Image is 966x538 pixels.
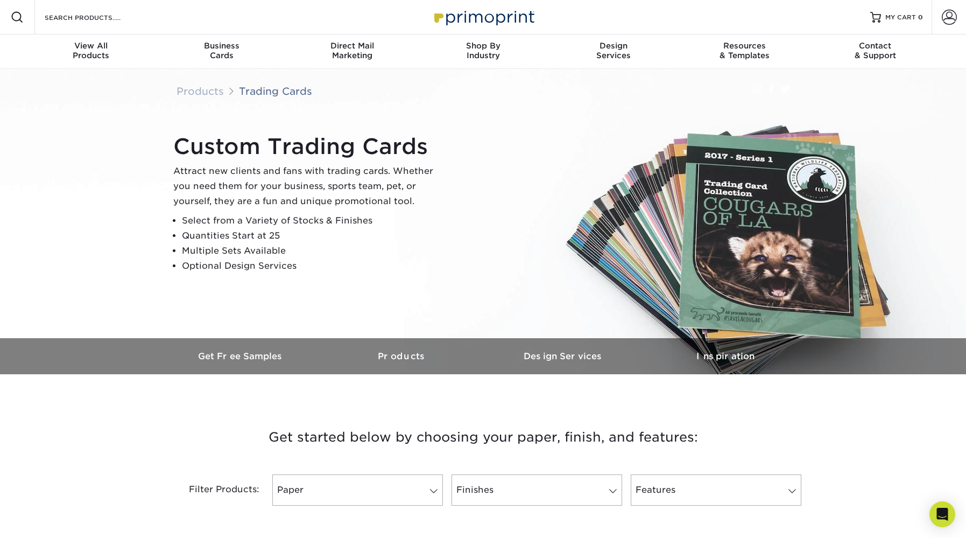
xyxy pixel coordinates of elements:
[645,338,806,374] a: Inspiration
[44,11,149,24] input: SEARCH PRODUCTS.....
[272,474,443,506] a: Paper
[160,338,322,374] a: Get Free Samples
[418,34,548,69] a: Shop ByIndustry
[160,351,322,361] h3: Get Free Samples
[810,41,941,60] div: & Support
[885,13,916,22] span: MY CART
[239,85,312,97] a: Trading Cards
[929,501,955,527] div: Open Intercom Messenger
[156,41,287,51] span: Business
[287,34,418,69] a: Direct MailMarketing
[168,413,798,462] h3: Get started below by choosing your paper, finish, and features:
[548,41,679,60] div: Services
[452,474,622,506] a: Finishes
[26,41,157,60] div: Products
[156,41,287,60] div: Cards
[429,5,537,29] img: Primoprint
[418,41,548,51] span: Shop By
[287,41,418,60] div: Marketing
[173,164,442,209] p: Attract new clients and fans with trading cards. Whether you need them for your business, sports ...
[26,34,157,69] a: View AllProducts
[548,34,679,69] a: DesignServices
[182,258,442,274] li: Optional Design Services
[160,474,268,506] div: Filter Products:
[679,41,810,60] div: & Templates
[679,41,810,51] span: Resources
[26,41,157,51] span: View All
[918,13,923,21] span: 0
[322,338,483,374] a: Products
[645,351,806,361] h3: Inspiration
[810,41,941,51] span: Contact
[156,34,287,69] a: BusinessCards
[173,134,442,159] h1: Custom Trading Cards
[548,41,679,51] span: Design
[679,34,810,69] a: Resources& Templates
[287,41,418,51] span: Direct Mail
[810,34,941,69] a: Contact& Support
[177,85,224,97] a: Products
[322,351,483,361] h3: Products
[631,474,801,506] a: Features
[418,41,548,60] div: Industry
[483,338,645,374] a: Design Services
[182,213,442,228] li: Select from a Variety of Stocks & Finishes
[182,243,442,258] li: Multiple Sets Available
[182,228,442,243] li: Quantities Start at 25
[483,351,645,361] h3: Design Services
